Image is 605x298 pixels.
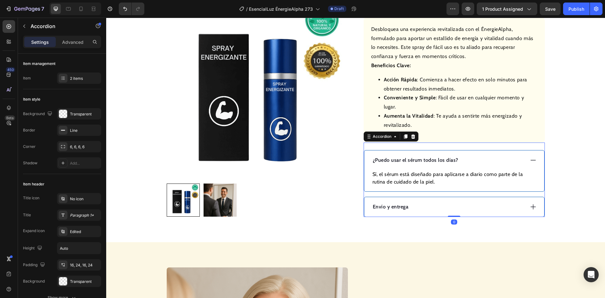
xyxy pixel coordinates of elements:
[106,18,605,298] iframe: Design area
[70,128,100,133] div: Line
[70,229,100,235] div: Edited
[334,6,344,12] span: Draft
[70,161,100,166] div: Add...
[249,6,313,12] span: EsencialLuz ÉnergieAlpha 273
[23,127,35,133] div: Border
[70,144,100,150] div: 6, 6, 6, 6
[482,6,523,12] span: 1 product assigned
[5,115,15,120] div: Beta
[278,59,311,65] strong: Acción Rápida
[267,139,352,146] p: ¿Puedo usar el sérum todos los días?
[31,22,84,30] p: Accordion
[41,5,44,13] p: 7
[568,6,584,12] div: Publish
[278,76,431,94] li: : Fácil de usar en cualquier momento y lugar.
[266,153,430,168] p: Sí, el sérum está diseñado para aplicarse a diario como parte de la rutina de cuidado de la piel.
[545,6,556,12] span: Save
[23,195,39,201] div: Title icon
[119,3,144,15] div: Undo/Redo
[6,67,15,72] div: 450
[278,95,327,101] strong: Aumenta la Vitalidad
[265,116,286,122] div: Accordion
[57,242,101,254] input: Auto
[265,45,305,51] strong: Beneficios Clave:
[23,160,37,166] div: Shadow
[345,202,351,207] div: 0
[70,279,100,284] div: Transparent
[23,61,55,67] div: Item management
[23,244,43,253] div: Height
[70,196,100,202] div: No icon
[23,75,31,81] div: Item
[62,39,84,45] p: Advanced
[477,3,537,15] button: 1 product assigned
[23,212,31,218] div: Title
[70,76,100,81] div: 2 items
[267,185,302,193] p: Envío y entrega
[23,144,36,149] div: Corner
[31,39,49,45] p: Settings
[70,262,100,268] div: 16, 24, 16, 24
[23,228,45,234] div: Expand icon
[70,111,100,117] div: Transparent
[3,3,47,15] button: 7
[23,110,54,118] div: Background
[278,94,431,112] li: : Te ayuda a sentirte más energizado y revitalizado.
[246,6,248,12] span: /
[23,278,45,284] div: Background
[584,267,599,282] div: Open Intercom Messenger
[23,96,40,102] div: Item style
[23,181,44,187] div: Item header
[23,261,46,269] div: Padding
[70,213,100,218] div: Paragraph 1*
[278,58,431,76] li: : Comienza a hacer efecto en solo minutos para obtener resultados inmediatos.
[563,3,590,15] button: Publish
[278,77,330,83] strong: Conveniente y Simple
[540,3,561,15] button: Save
